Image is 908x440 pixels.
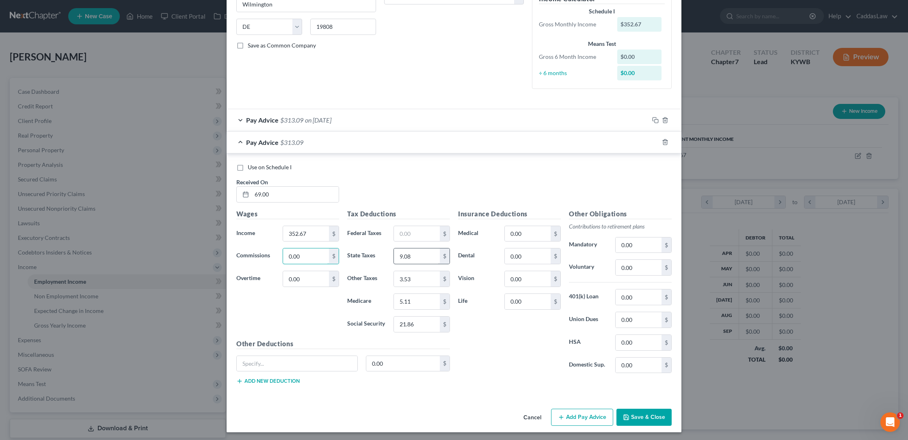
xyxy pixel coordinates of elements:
[283,248,329,264] input: 0.00
[252,187,339,202] input: MM/DD/YYYY
[236,378,300,384] button: Add new deduction
[551,226,560,242] div: $
[440,226,450,242] div: $
[329,248,339,264] div: $
[535,69,613,77] div: ÷ 6 months
[539,40,665,48] div: Means Test
[565,237,611,253] label: Mandatory
[616,237,662,253] input: 0.00
[617,66,662,80] div: $0.00
[394,294,440,309] input: 0.00
[236,179,268,185] span: Received On
[232,271,279,287] label: Overtime
[616,289,662,305] input: 0.00
[283,271,329,287] input: 0.00
[248,164,292,170] span: Use on Schedule I
[283,226,329,242] input: 0.00
[616,409,672,426] button: Save & Close
[662,312,671,328] div: $
[539,7,665,15] div: Schedule I
[280,138,303,146] span: $313.09
[280,116,303,124] span: $313.09
[440,248,450,264] div: $
[565,312,611,328] label: Union Dues
[505,294,551,309] input: 0.00
[616,260,662,275] input: 0.00
[535,53,613,61] div: Gross 6 Month Income
[343,248,389,264] label: State Taxes
[565,289,611,305] label: 401(k) Loan
[246,116,279,124] span: Pay Advice
[343,316,389,332] label: Social Security
[236,209,339,219] h5: Wages
[897,412,904,419] span: 1
[305,116,331,124] span: on [DATE]
[458,209,561,219] h5: Insurance Deductions
[565,357,611,373] label: Domestic Sup.
[454,226,500,242] label: Medical
[551,271,560,287] div: $
[551,248,560,264] div: $
[394,226,440,242] input: 0.00
[246,138,279,146] span: Pay Advice
[505,271,551,287] input: 0.00
[616,358,662,373] input: 0.00
[329,226,339,242] div: $
[440,317,450,332] div: $
[454,248,500,264] label: Dental
[616,335,662,350] input: 0.00
[394,248,440,264] input: 0.00
[232,248,279,264] label: Commissions
[505,226,551,242] input: 0.00
[248,42,316,49] span: Save as Common Company
[517,410,548,426] button: Cancel
[662,289,671,305] div: $
[551,294,560,309] div: $
[343,271,389,287] label: Other Taxes
[440,271,450,287] div: $
[662,260,671,275] div: $
[662,335,671,350] div: $
[565,334,611,351] label: HSA
[366,356,440,371] input: 0.00
[236,339,450,349] h5: Other Deductions
[569,222,672,231] p: Contributions to retirement plans
[565,259,611,276] label: Voluntary
[343,293,389,310] label: Medicare
[662,358,671,373] div: $
[343,226,389,242] label: Federal Taxes
[236,229,255,236] span: Income
[347,209,450,219] h5: Tax Deductions
[535,20,613,28] div: Gross Monthly Income
[505,248,551,264] input: 0.00
[617,17,662,32] div: $352.67
[551,409,613,426] button: Add Pay Advice
[440,356,450,371] div: $
[454,293,500,310] label: Life
[329,271,339,287] div: $
[617,50,662,64] div: $0.00
[454,271,500,287] label: Vision
[569,209,672,219] h5: Other Obligations
[237,356,357,371] input: Specify...
[662,237,671,253] div: $
[880,412,900,432] iframe: Intercom live chat
[616,312,662,328] input: 0.00
[440,294,450,309] div: $
[394,271,440,287] input: 0.00
[310,19,376,35] input: Enter zip...
[394,317,440,332] input: 0.00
